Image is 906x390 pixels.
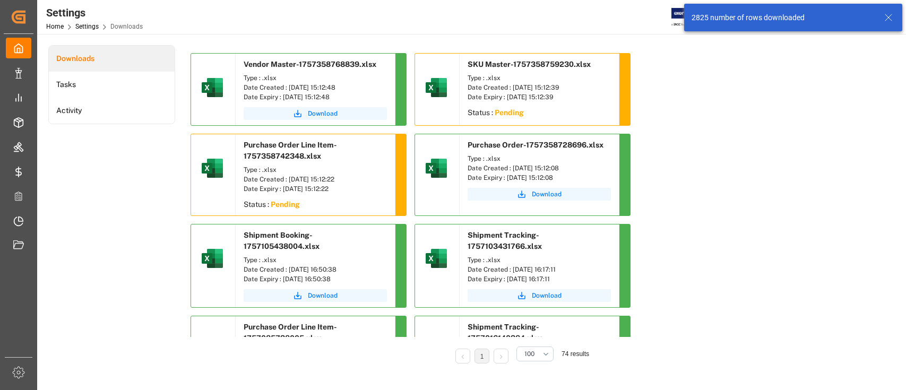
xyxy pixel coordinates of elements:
[468,265,611,274] div: Date Created : [DATE] 16:17:11
[244,265,387,274] div: Date Created : [DATE] 16:50:38
[516,346,554,361] button: open menu
[532,189,562,199] span: Download
[49,46,175,72] a: Downloads
[244,231,320,250] span: Shipment Booking-1757105438004.xlsx
[468,274,611,284] div: Date Expiry : [DATE] 16:17:11
[468,231,542,250] span: Shipment Tracking-1757103431766.xlsx
[200,75,225,100] img: microsoft-excel-2019--v1.png
[692,12,874,23] div: 2825 number of rows downloaded
[46,5,143,21] div: Settings
[468,73,611,83] div: Type : .xlsx
[671,8,708,27] img: Exertis%20JAM%20-%20Email%20Logo.jpg_1722504956.jpg
[46,23,64,30] a: Home
[424,155,449,181] img: microsoft-excel-2019--v1.png
[49,72,175,98] a: Tasks
[244,184,387,194] div: Date Expiry : [DATE] 15:12:22
[468,60,591,68] span: SKU Master-1757358759230.xlsx
[455,349,470,363] li: Previous Page
[200,155,225,181] img: microsoft-excel-2019--v1.png
[271,200,300,209] sapn: Pending
[468,255,611,265] div: Type : .xlsx
[200,246,225,271] img: microsoft-excel-2019--v1.png
[75,23,99,30] a: Settings
[524,349,534,359] span: 100
[468,92,611,102] div: Date Expiry : [DATE] 15:12:39
[244,165,387,175] div: Type : .xlsx
[495,108,524,117] sapn: Pending
[244,175,387,184] div: Date Created : [DATE] 15:12:22
[468,154,611,163] div: Type : .xlsx
[494,349,508,363] li: Next Page
[49,98,175,124] a: Activity
[244,60,376,68] span: Vendor Master-1757358768839.xlsx
[468,289,611,302] button: Download
[308,109,338,118] span: Download
[468,173,611,183] div: Date Expiry : [DATE] 15:12:08
[424,246,449,271] img: microsoft-excel-2019--v1.png
[424,75,449,100] img: microsoft-excel-2019--v1.png
[244,92,387,102] div: Date Expiry : [DATE] 15:12:48
[460,105,619,124] div: Status :
[468,163,611,173] div: Date Created : [DATE] 15:12:08
[562,350,589,358] span: 74 results
[468,141,603,149] span: Purchase Order-1757358728696.xlsx
[244,141,337,160] span: Purchase Order Line Item-1757358742348.xlsx
[244,255,387,265] div: Type : .xlsx
[244,274,387,284] div: Date Expiry : [DATE] 16:50:38
[244,107,387,120] button: Download
[244,323,337,342] span: Purchase Order Line Item-1757085738005.xlsx
[244,289,387,302] button: Download
[244,83,387,92] div: Date Created : [DATE] 15:12:48
[532,291,562,300] span: Download
[468,188,611,201] button: Download
[480,353,484,360] a: 1
[236,196,395,215] div: Status :
[244,73,387,83] div: Type : .xlsx
[308,291,338,300] span: Download
[468,323,542,342] span: Shipment Tracking-1757016140384.xlsx
[474,349,489,363] li: 1
[468,83,611,92] div: Date Created : [DATE] 15:12:39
